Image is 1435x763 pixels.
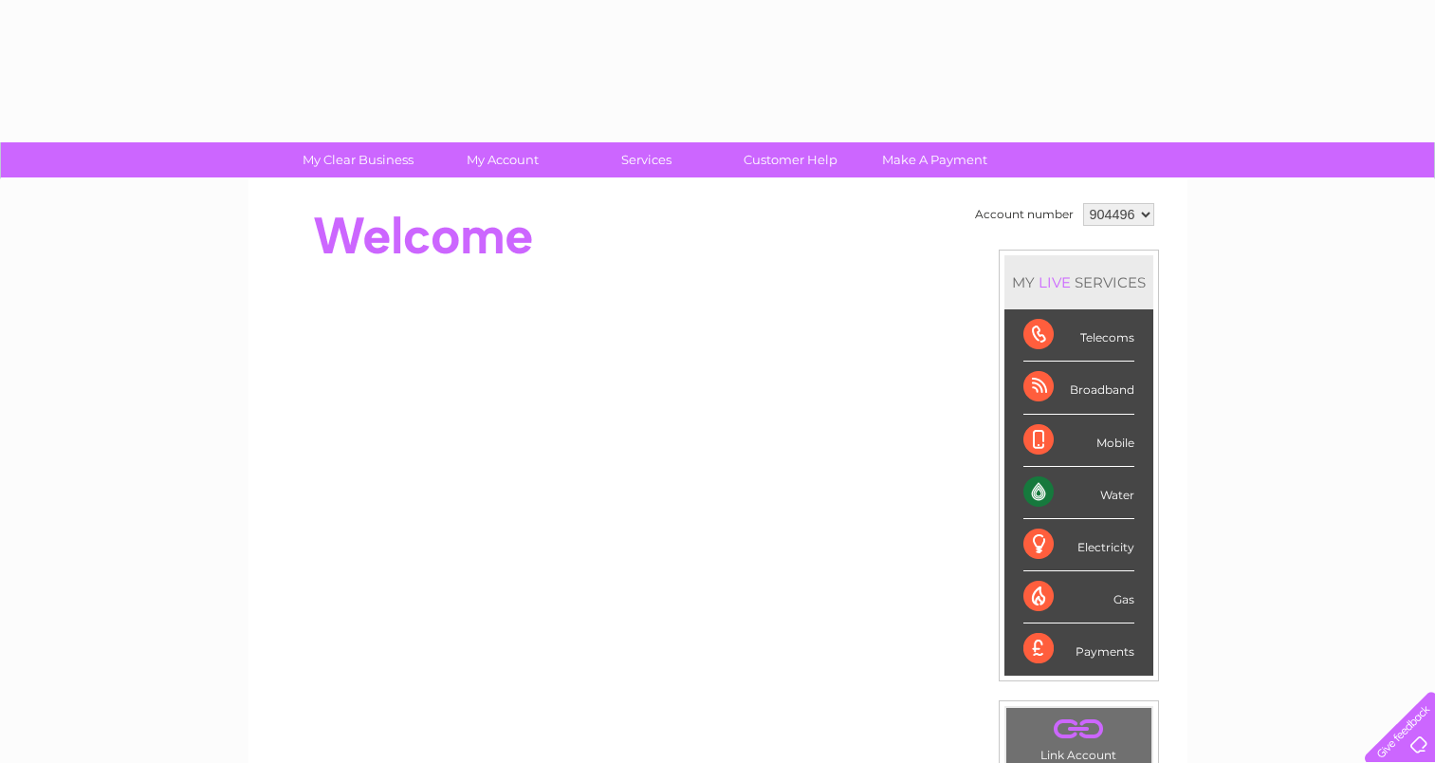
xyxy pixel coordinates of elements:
div: MY SERVICES [1004,255,1153,309]
div: Payments [1023,623,1134,675]
a: My Account [424,142,580,177]
div: Mobile [1023,415,1134,467]
a: Customer Help [712,142,869,177]
td: Account number [970,198,1078,231]
a: Make A Payment [856,142,1013,177]
div: Water [1023,467,1134,519]
div: Telecoms [1023,309,1134,362]
a: My Clear Business [280,142,436,177]
div: Broadband [1023,362,1134,414]
div: LIVE [1035,273,1075,291]
a: Services [568,142,725,177]
div: Electricity [1023,519,1134,571]
div: Gas [1023,571,1134,623]
a: . [1011,713,1147,746]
